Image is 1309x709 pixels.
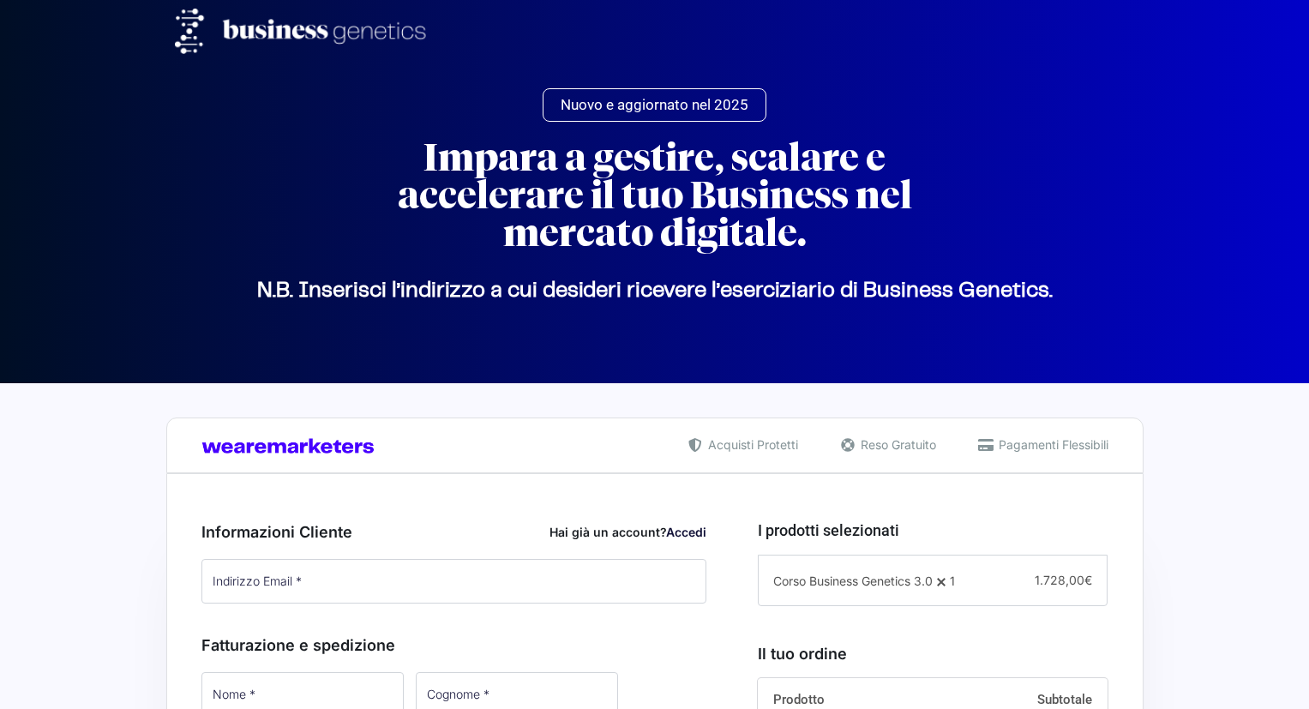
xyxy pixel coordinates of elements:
span: Pagamenti Flessibili [994,436,1108,454]
span: Nuovo e aggiornato nel 2025 [561,98,748,112]
a: Nuovo e aggiornato nel 2025 [543,88,766,122]
span: Reso Gratuito [856,436,936,454]
h3: Il tuo ordine [758,642,1108,665]
span: Corso Business Genetics 3.0 [773,574,933,588]
span: 1.728,00 [1035,573,1092,587]
h3: I prodotti selezionati [758,519,1108,542]
h2: Impara a gestire, scalare e accelerare il tuo Business nel mercato digitale. [346,139,964,252]
span: 1 [950,574,955,588]
p: N.B. Inserisci l’indirizzo a cui desideri ricevere l’eserciziario di Business Genetics. [175,291,1135,291]
a: Accedi [666,525,706,539]
h3: Informazioni Cliente [201,520,707,544]
span: € [1084,573,1092,587]
div: Hai già un account? [549,523,706,541]
span: Acquisti Protetti [704,436,798,454]
h3: Fatturazione e spedizione [201,634,707,657]
input: Indirizzo Email * [201,559,707,604]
